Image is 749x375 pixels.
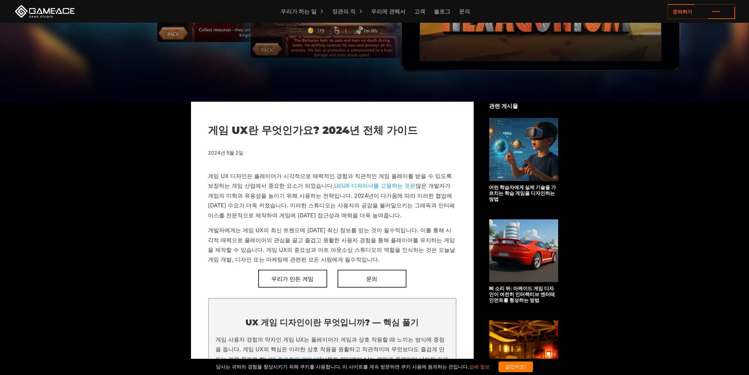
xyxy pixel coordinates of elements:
[489,102,558,110] div: 관련 게시물
[489,118,558,202] a: 어린 학습자에게 실제 기술을 가르치는 학습 게임을 디자인하는 방법
[414,8,425,15] font: 고객
[281,8,317,15] font: 우리가 하는 일
[489,219,558,303] a: 삐 소리 뒤: 아케이드 게임 디자인이 여전히 인터랙티브 엔터테인먼트를 형성하는 방법
[258,270,327,288] a: 우리가 만든 게임
[332,8,356,15] font: 장관의 직
[434,8,450,15] font: 블로그
[489,184,556,202] font: 어린 학습자에게 실제 기술을 가르치는 학습 게임을 디자인하는 방법
[489,118,558,181] img: 관련
[208,149,457,157] div: 2024년 5월 2일
[489,219,558,283] img: 관련
[459,8,470,15] font: 문의
[334,182,416,189] a: UI/UX 디자이너를 고용하는 것은
[469,364,490,369] a: 상세 정보
[208,225,457,265] p: 개발자에게는 게임 UX의 최신 트렌드에 [DATE] 최신 정보를 얻는 것이 필수적입니다. 이를 통해 시각적 매력으로 플레이어의 관심을 끌고 즐겁고 원활한 사용자 경험을 통해 ...
[208,171,457,220] p: 게임 UX 디자인은 플레이어가 시각적으로 매력적인 경험과 직관적인 게임 플레이를 받을 수 있도록 보장하는 게임 산업에서 중요한 요소가 되었습니다. 많은 개발자가 게임의 미학과...
[216,364,490,369] font: 당사는 귀하의 경험을 향상시키기 위해 쿠키를 사용합니다. 이 사이트를 계속 방문하면 쿠키 사용에 동의하는 것입니다.
[668,4,735,19] a: 문의하기
[216,318,449,327] h2: UX 게임 디자인이란 무엇입니까? — 핵심 풀기
[489,285,555,303] font: 삐 소리 뒤: 아케이드 게임 디자인이 여전히 인터랙티브 엔터테인먼트를 형성하는 방법
[338,270,407,288] a: 문의
[278,356,320,363] a: 효과적인 게임 UI
[371,8,406,15] font: 우리에 관해서
[208,124,457,137] h1: 게임 UX란 무엇인가요? 2024년 전체 가이드
[499,362,533,372] div: 알았어요!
